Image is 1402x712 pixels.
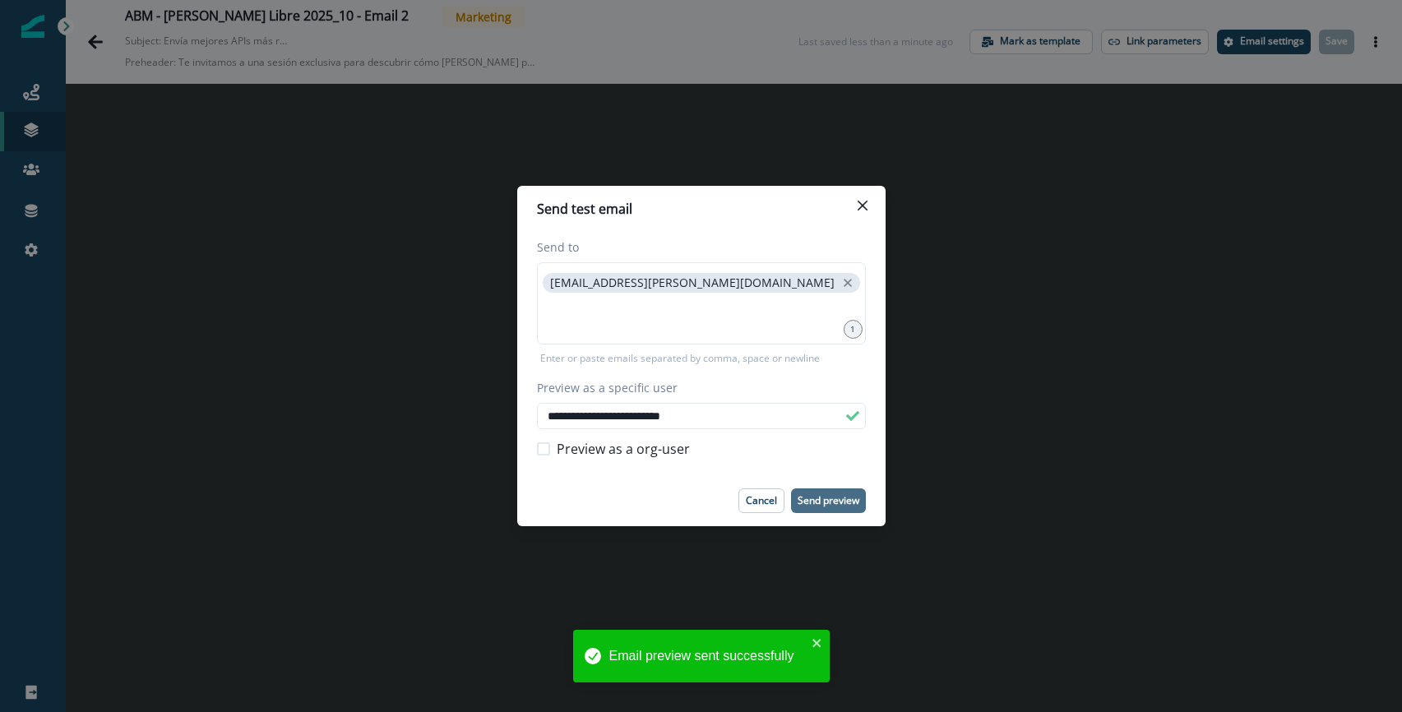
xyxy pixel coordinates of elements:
p: Send test email [537,199,632,219]
p: Cancel [746,495,777,506]
p: Enter or paste emails separated by comma, space or newline [537,351,823,366]
button: Send preview [791,488,866,513]
button: close [840,275,856,291]
p: [EMAIL_ADDRESS][PERSON_NAME][DOMAIN_NAME] [550,276,835,290]
button: Cancel [738,488,784,513]
label: Preview as a specific user [537,379,856,396]
button: close [812,636,823,650]
div: Email preview sent successfully [609,646,807,666]
button: Close [849,192,876,219]
p: Send preview [798,495,859,506]
div: 1 [844,320,863,339]
label: Send to [537,238,856,256]
span: Preview as a org-user [557,439,690,459]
